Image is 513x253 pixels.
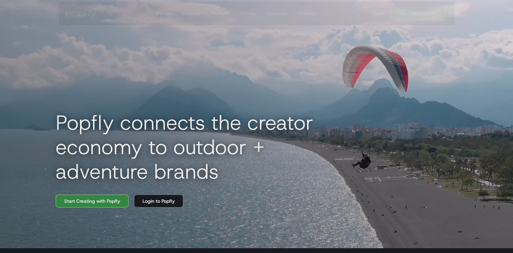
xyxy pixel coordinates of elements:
h1: Popfly connects the creator economy to outdoor + adventure brands [50,110,356,184]
a: Platform [208,1,232,25]
div: Contact [298,10,316,17]
a: Login [369,10,387,17]
a: Company [264,1,290,25]
a: home [61,3,105,23]
a: Contact [296,1,319,25]
a: Creators [179,1,203,25]
a: Login to Popfly [134,195,183,207]
div: Pricing [241,10,255,17]
a: Start Creating with Popfly [56,195,129,207]
a: Brands [153,1,173,25]
div: Brands [156,10,171,17]
div: Company [266,10,287,17]
a: Get Started [DATE] [391,7,449,20]
a: Pricing [238,1,258,25]
div: Login [372,10,384,17]
div: Creators [182,10,200,17]
div: Platform [211,10,230,17]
